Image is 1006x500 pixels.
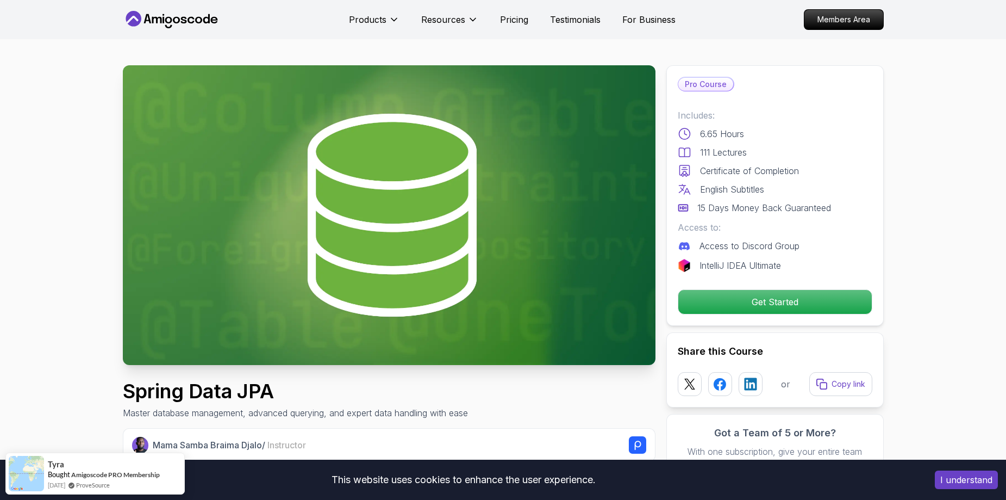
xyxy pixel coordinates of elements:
[809,372,872,396] button: Copy link
[697,201,831,214] p: 15 Days Money Back Guaranteed
[804,10,883,29] p: Members Area
[678,290,872,314] p: Get Started
[9,456,44,491] img: provesource social proof notification image
[678,425,872,441] h3: Got a Team of 5 or More?
[8,468,918,492] div: This website uses cookies to enhance the user experience.
[349,13,386,26] p: Products
[123,65,655,365] img: spring-data-jpa_thumbnail
[781,378,790,391] p: or
[500,13,528,26] a: Pricing
[349,13,399,35] button: Products
[678,109,872,122] p: Includes:
[678,344,872,359] h2: Share this Course
[700,146,747,159] p: 111 Lectures
[421,13,478,35] button: Resources
[699,259,781,272] p: IntelliJ IDEA Ultimate
[678,259,691,272] img: jetbrains logo
[832,379,865,390] p: Copy link
[678,445,872,471] p: With one subscription, give your entire team access to all courses and features.
[123,380,468,402] h1: Spring Data JPA
[76,480,110,490] a: ProveSource
[421,13,465,26] p: Resources
[48,460,64,469] span: Tyra
[678,221,872,234] p: Access to:
[622,13,676,26] a: For Business
[700,164,799,177] p: Certificate of Completion
[550,13,601,26] a: Testimonials
[935,471,998,489] button: Accept cookies
[48,470,70,479] span: Bought
[678,289,872,314] button: Get Started
[700,127,744,140] p: 6.65 Hours
[123,406,468,419] p: Master database management, advanced querying, and expert data handling with ease
[71,471,160,479] a: Amigoscode PRO Membership
[804,9,884,30] a: Members Area
[48,480,65,490] span: [DATE]
[678,78,733,91] p: Pro Course
[132,437,149,454] img: Nelson Djalo
[153,439,306,452] p: Mama Samba Braima Djalo /
[267,440,306,450] span: Instructor
[700,183,764,196] p: English Subtitles
[699,239,799,252] p: Access to Discord Group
